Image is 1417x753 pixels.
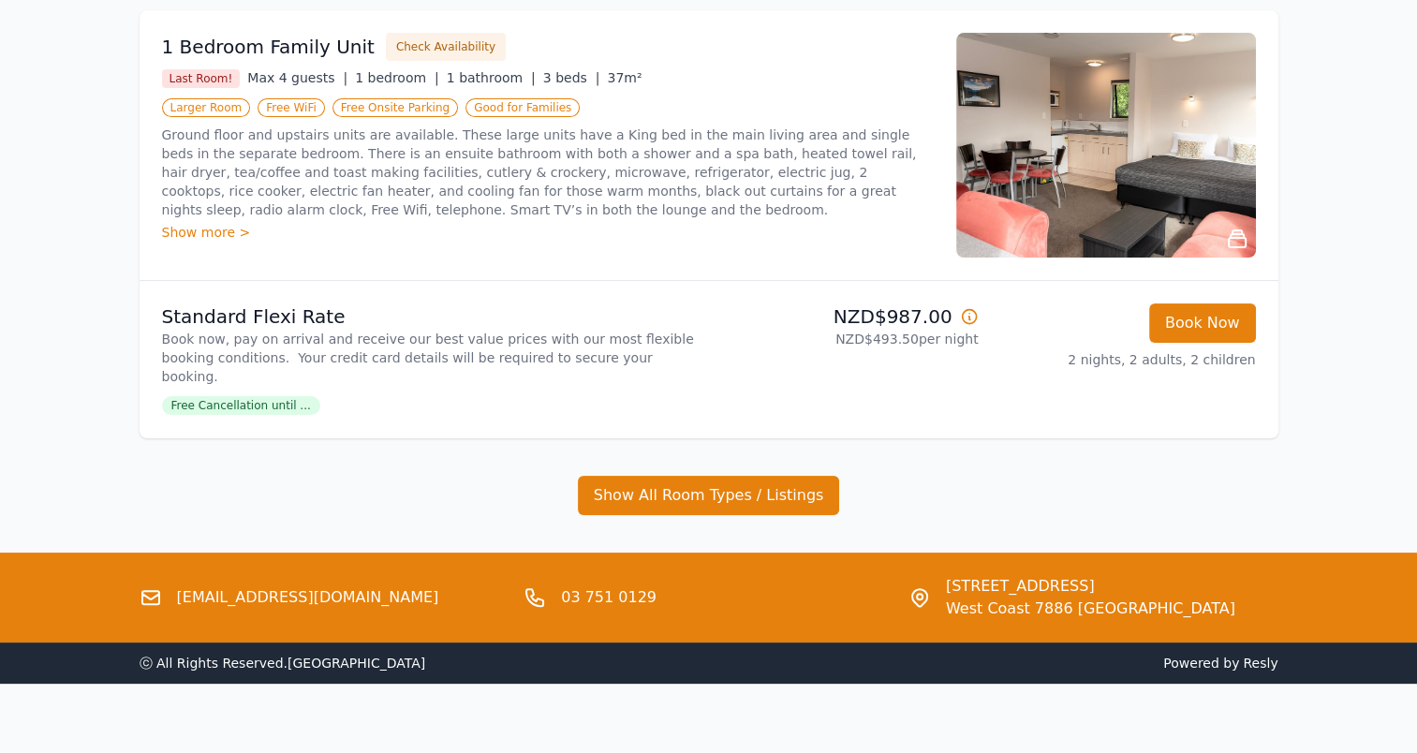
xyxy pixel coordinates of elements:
[177,586,439,609] a: [EMAIL_ADDRESS][DOMAIN_NAME]
[140,656,426,671] span: ⓒ All Rights Reserved. [GEOGRAPHIC_DATA]
[162,396,320,415] span: Free Cancellation until ...
[258,98,325,117] span: Free WiFi
[543,70,600,85] span: 3 beds |
[561,586,657,609] a: 03 751 0129
[162,303,701,330] p: Standard Flexi Rate
[716,654,1278,672] span: Powered by
[162,330,701,386] p: Book now, pay on arrival and receive our best value prices with our most flexible booking conditi...
[716,330,979,348] p: NZD$493.50 per night
[247,70,347,85] span: Max 4 guests |
[162,69,241,88] span: Last Room!
[994,350,1256,369] p: 2 nights, 2 adults, 2 children
[162,223,934,242] div: Show more >
[578,476,840,515] button: Show All Room Types / Listings
[162,98,251,117] span: Larger Room
[447,70,536,85] span: 1 bathroom |
[465,98,580,117] span: Good for Families
[1243,656,1277,671] a: Resly
[355,70,439,85] span: 1 bedroom |
[946,575,1235,598] span: [STREET_ADDRESS]
[607,70,642,85] span: 37m²
[332,98,458,117] span: Free Onsite Parking
[162,125,934,219] p: Ground floor and upstairs units are available. These large units have a King bed in the main livi...
[946,598,1235,620] span: West Coast 7886 [GEOGRAPHIC_DATA]
[162,34,375,60] h3: 1 Bedroom Family Unit
[386,33,506,61] button: Check Availability
[716,303,979,330] p: NZD$987.00
[1149,303,1256,343] button: Book Now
